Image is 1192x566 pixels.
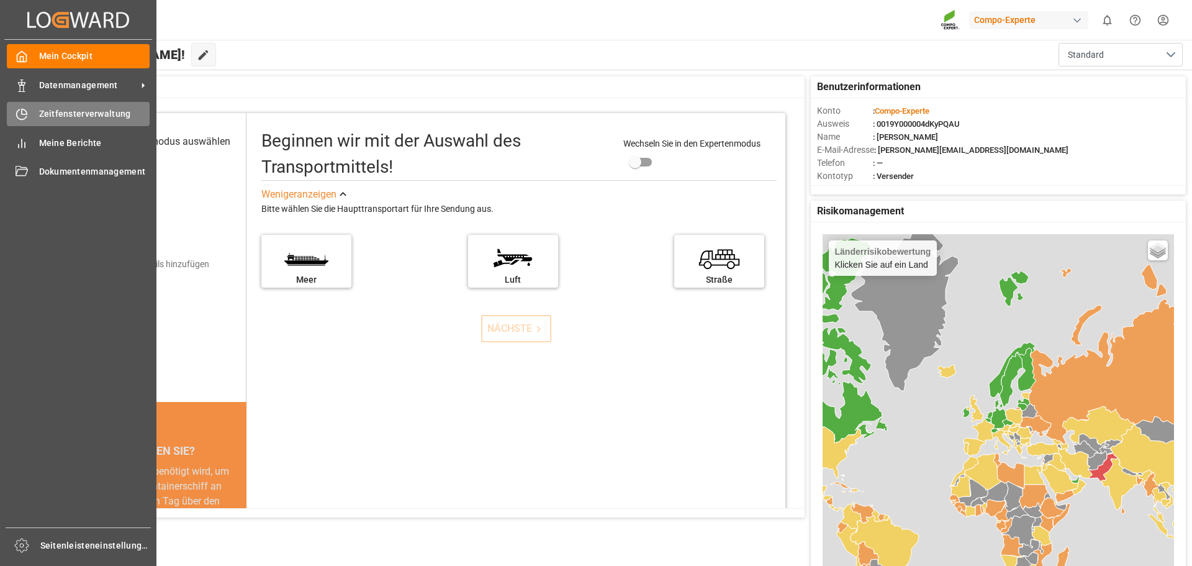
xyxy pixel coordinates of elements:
[817,106,841,116] font: Konto
[873,132,938,142] font: : [PERSON_NAME]
[941,9,960,31] img: Screenshot%202023-09-29%20at%2010.02.21.png_1712312052.png
[119,444,195,457] font: WUSSTEN SIE?
[706,275,733,285] font: Straße
[817,132,840,142] font: Name
[1068,50,1104,60] font: Standard
[835,260,928,270] font: Klicken Sie auf ein Land
[817,158,845,168] font: Telefon
[39,109,131,119] font: Zeitfensterverwaltung
[297,188,336,200] font: anzeigen
[875,106,929,116] font: Compo-Experte
[1059,43,1183,66] button: Menü öffnen
[873,119,960,129] font: : 0019Y000004dKyPQAU
[623,139,761,148] font: Wechseln Sie in den Expertenmodus
[261,188,297,200] font: Weniger
[107,135,230,147] font: Transportmodus auswählen
[52,47,185,62] font: Hallo [PERSON_NAME]!
[873,171,914,181] font: : Versender
[817,205,904,217] font: Risikomanagement
[7,160,150,184] a: Dokumentenmanagement
[296,275,317,285] font: Meer
[1148,240,1168,260] a: Ebenen
[873,106,875,116] font: :
[7,130,150,155] a: Meine Berichte
[835,247,931,257] font: Länderrisikobewertung
[40,541,152,550] font: Seitenleisteneinstellungen
[974,15,1036,25] font: Compo-Experte
[261,130,521,177] font: Beginnen wir mit der Auswahl des Transportmittels!
[817,145,874,155] font: E-Mail-Adresse
[1093,6,1121,34] button: zeige 0 neue Benachrichtigungen
[7,44,150,68] a: Mein Cockpit
[106,259,209,269] font: Versanddetails hinzufügen
[39,138,102,148] font: Meine Berichte
[874,145,1068,155] font: : [PERSON_NAME][EMAIL_ADDRESS][DOMAIN_NAME]
[261,204,494,214] font: Bitte wählen Sie die Haupttransportart für Ihre Sendung aus.
[969,8,1093,32] button: Compo-Experte
[39,167,146,176] font: Dokumentenmanagement
[261,128,611,180] div: Beginnen wir mit der Auswahl des Transportmittels!
[505,275,521,285] font: Luft
[817,171,853,181] font: Kontotyp
[487,322,532,334] font: NÄCHSTE
[817,119,849,129] font: Ausweis
[481,315,551,342] button: NÄCHSTE
[873,158,883,168] font: : —
[39,80,118,90] font: Datenmanagement
[817,81,921,93] font: Benutzerinformationen
[1121,6,1149,34] button: Hilfecenter
[39,51,93,61] font: Mein Cockpit
[7,102,150,126] a: Zeitfensterverwaltung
